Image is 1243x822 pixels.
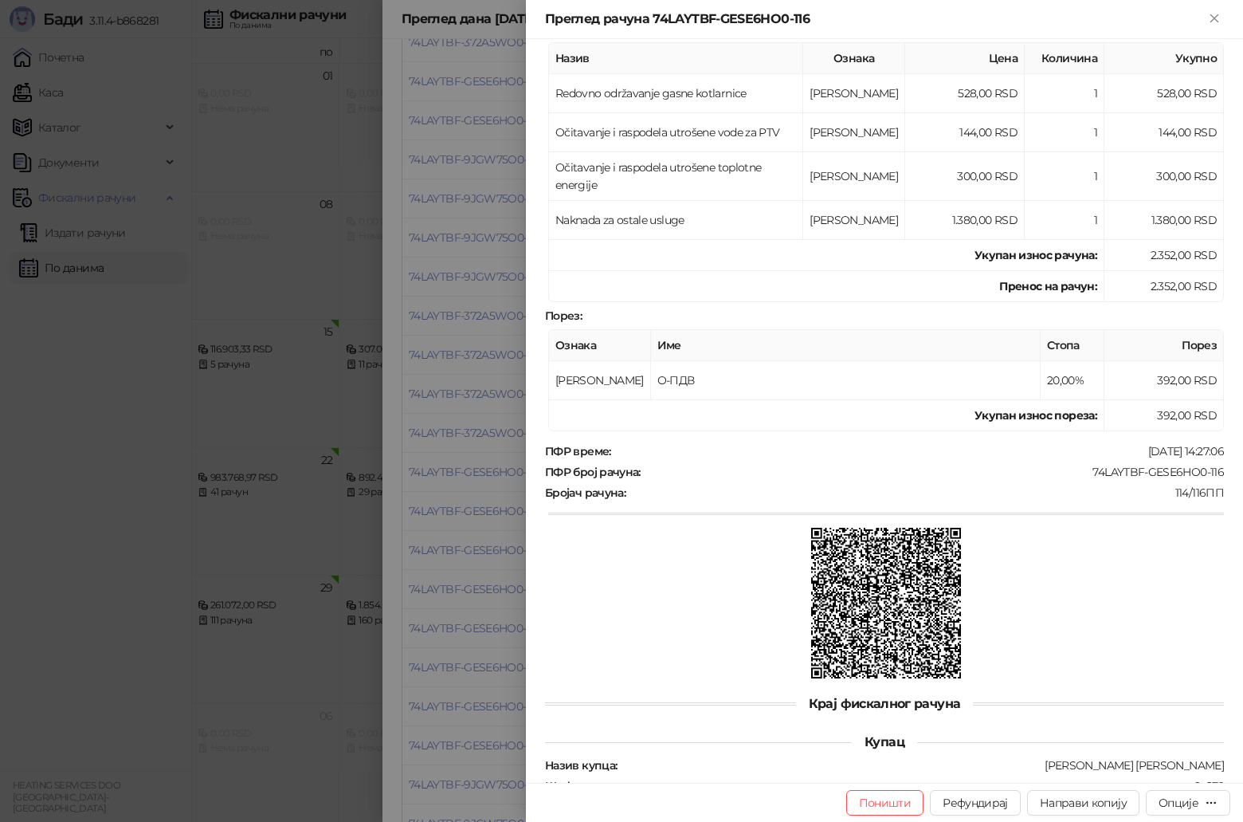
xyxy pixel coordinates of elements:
td: 1.380,00 RSD [1104,201,1224,240]
td: 1 [1025,201,1104,240]
td: 392,00 RSD [1104,361,1224,400]
td: 392,00 RSD [1104,400,1224,431]
td: 20,00% [1041,361,1104,400]
td: Očitavanje i raspodela utrošene vode za PTV [549,113,803,152]
td: 1 [1025,74,1104,113]
th: Ознака [549,330,651,361]
img: QR код [811,528,962,678]
td: 1.380,00 RSD [905,201,1025,240]
strong: Порез : [545,309,582,323]
strong: ПФР број рачуна : [545,465,641,479]
td: [PERSON_NAME] [549,361,651,400]
th: Порез [1104,330,1224,361]
td: [PERSON_NAME] [803,201,905,240]
button: Close [1205,10,1224,29]
th: Количина [1025,43,1104,74]
td: [PERSON_NAME] [803,74,905,113]
div: C_S72 [625,779,1225,793]
strong: Назив купца : [545,758,617,773]
td: 528,00 RSD [1104,74,1224,113]
th: Назив [549,43,803,74]
td: 300,00 RSD [905,152,1025,201]
div: 74LAYTBF-GESE6HO0-116 [642,465,1225,479]
th: Укупно [1104,43,1224,74]
div: Преглед рачуна 74LAYTBF-GESE6HO0-116 [545,10,1205,29]
strong: Шифра купца : [545,779,624,793]
td: Očitavanje i raspodela utrošene toplotne energije [549,152,803,201]
div: Опције [1159,796,1198,810]
td: 144,00 RSD [905,113,1025,152]
th: Име [651,330,1041,361]
strong: ПФР време : [545,444,611,458]
td: 1 [1025,113,1104,152]
td: 300,00 RSD [1104,152,1224,201]
td: [PERSON_NAME] [803,152,905,201]
td: Redovno održavanje gasne kotlarnice [549,74,803,113]
td: 1 [1025,152,1104,201]
button: Рефундирај [930,790,1021,816]
td: Naknada za ostale usluge [549,201,803,240]
td: 2.352,00 RSD [1104,271,1224,302]
td: 144,00 RSD [1104,113,1224,152]
td: О-ПДВ [651,361,1041,400]
td: [PERSON_NAME] [803,113,905,152]
td: 2.352,00 RSD [1104,240,1224,271]
strong: Бројач рачуна : [545,486,625,500]
span: Купац [852,734,917,749]
td: 528,00 RSD [905,74,1025,113]
div: [PERSON_NAME] [PERSON_NAME] [618,758,1225,773]
strong: Укупан износ пореза: [974,408,1097,423]
th: Ознака [803,43,905,74]
div: 114/116ПП [627,486,1225,500]
strong: Пренос на рачун : [999,279,1097,293]
div: [DATE] 14:27:06 [613,444,1225,458]
button: Опције [1146,790,1230,816]
span: Крај фискалног рачуна [796,696,974,711]
button: Направи копију [1027,790,1139,816]
strong: Укупан износ рачуна : [974,248,1097,262]
span: Направи копију [1040,796,1127,810]
th: Стопа [1041,330,1104,361]
button: Поништи [846,790,924,816]
th: Цена [905,43,1025,74]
